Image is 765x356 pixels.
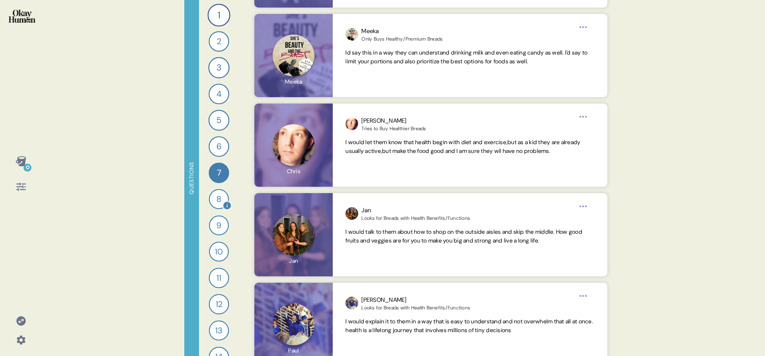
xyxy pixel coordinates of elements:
[345,207,358,220] img: profilepic_24322581190695702.jpg
[209,110,230,131] div: 5
[361,36,443,42] div: Only Buys Healthy/Premium Breads
[361,125,426,132] div: Tries to Buy Healthier Breads
[209,31,229,51] div: 2
[361,215,470,221] div: Looks for Breads with Health Benefits/Functions
[345,139,580,155] span: I would let them know that health begin with diet and exercise,but as a kid they are already usua...
[209,268,229,288] div: 11
[209,162,229,183] div: 7
[207,4,230,26] div: 1
[23,164,31,172] div: 0
[345,28,358,41] img: profilepic_24283126628022375.jpg
[345,318,593,334] span: I would explain it to them in a way that is easy to understand and not overwhelm that all at once...
[345,228,582,244] span: I would talk to them about how to shop on the outside aisles and skip the middle. How good fruits...
[209,215,229,235] div: 9
[209,242,229,262] div: 10
[208,57,229,78] div: 3
[361,305,470,311] div: Looks for Breads with Health Benefits/Functions
[345,297,358,309] img: profilepic_9598738550188452.jpg
[209,84,229,104] div: 4
[9,10,35,23] img: okayhuman.3b1b6348.png
[345,117,358,130] img: profilepic_9100061146772976.jpg
[209,294,229,314] div: 12
[361,27,443,36] div: Meeka
[361,206,470,215] div: Jan
[345,49,587,65] span: Id say this in a way they can understand drinking milk and even eating candy as well. I'd say to ...
[209,136,229,157] div: 6
[209,189,229,209] div: 8
[361,116,426,125] div: [PERSON_NAME]
[361,295,470,305] div: [PERSON_NAME]
[209,321,229,340] div: 13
